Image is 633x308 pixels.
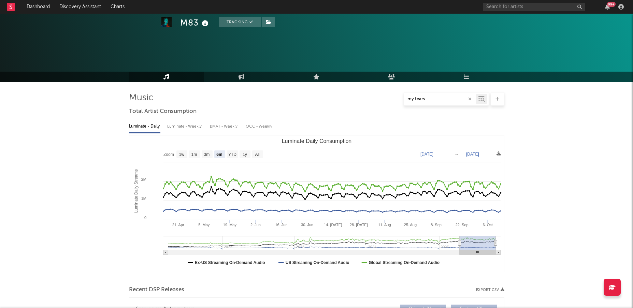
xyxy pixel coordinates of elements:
[369,260,440,265] text: Global Streaming On-Demand Audio
[466,152,479,157] text: [DATE]
[129,121,160,132] div: Luminate - Daily
[198,223,210,227] text: 5. May
[455,152,459,157] text: →
[180,17,210,28] div: M83
[246,121,273,132] div: OCC - Weekly
[420,152,433,157] text: [DATE]
[483,3,585,11] input: Search for artists
[404,97,476,102] input: Search by song name or URL
[223,223,236,227] text: 19. May
[144,216,146,220] text: 0
[133,169,138,212] text: Luminate Daily Streams
[129,107,197,116] span: Total Artist Consumption
[349,223,368,227] text: 28. [DATE]
[476,288,504,292] button: Export CSV
[605,4,610,10] button: 99+
[250,223,260,227] text: 2. Jun
[167,121,203,132] div: Luminate - Weekly
[228,152,236,157] text: YTD
[191,152,197,157] text: 1m
[301,223,313,227] text: 30. Jun
[216,152,222,157] text: 6m
[255,152,259,157] text: All
[179,152,184,157] text: 1w
[204,152,210,157] text: 3m
[172,223,184,227] text: 21. Apr
[378,223,391,227] text: 11. Aug
[404,223,416,227] text: 25. Aug
[129,286,184,294] span: Recent DSP Releases
[275,223,287,227] text: 16. Jun
[141,196,146,201] text: 1M
[324,223,342,227] text: 14. [DATE]
[455,223,468,227] text: 22. Sep
[243,152,247,157] text: 1y
[431,223,442,227] text: 8. Sep
[219,17,261,27] button: Tracking
[210,121,239,132] div: BMAT - Weekly
[163,152,174,157] text: Zoom
[129,135,504,272] svg: Luminate Daily Consumption
[282,138,351,144] text: Luminate Daily Consumption
[141,177,146,181] text: 2M
[607,2,616,7] div: 99 +
[195,260,265,265] text: Ex-US Streaming On-Demand Audio
[483,223,492,227] text: 6. Oct
[285,260,349,265] text: US Streaming On-Demand Audio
